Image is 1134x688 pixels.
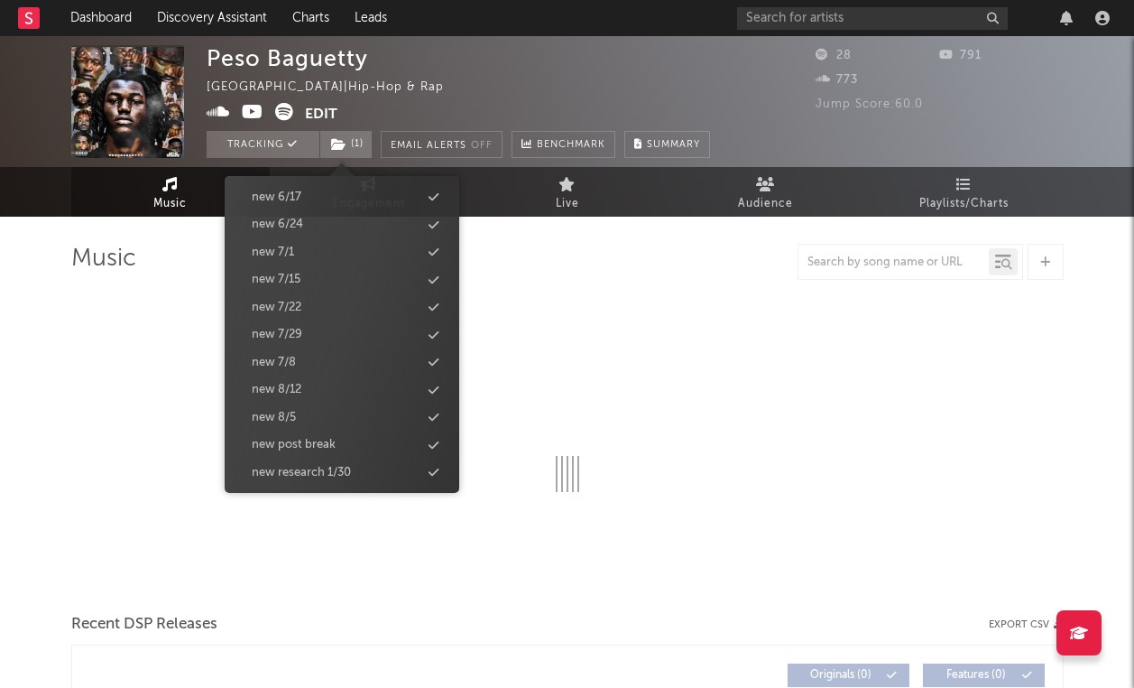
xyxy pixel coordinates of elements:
[799,670,882,681] span: Originals ( 0 )
[647,140,700,150] span: Summary
[252,271,300,289] div: new 7/15
[153,193,187,215] span: Music
[252,244,294,262] div: new 7/1
[252,189,301,207] div: new 6/17
[252,436,336,454] div: new post break
[788,664,909,687] button: Originals(0)
[939,50,982,61] span: 791
[816,50,852,61] span: 28
[816,98,923,110] span: Jump Score: 60.0
[252,464,351,482] div: new research 1/30
[865,167,1064,217] a: Playlists/Charts
[252,354,296,372] div: new 7/8
[556,193,579,215] span: Live
[305,103,337,126] button: Edit
[270,167,468,217] a: Engagement
[798,256,989,270] input: Search by song name or URL
[381,131,502,158] button: Email AlertsOff
[738,193,793,215] span: Audience
[252,326,302,344] div: new 7/29
[252,381,301,399] div: new 8/12
[737,7,1008,30] input: Search for artists
[624,131,710,158] button: Summary
[512,131,615,158] a: Benchmark
[207,77,485,98] div: [GEOGRAPHIC_DATA] | Hip-hop & Rap
[537,135,605,156] span: Benchmark
[252,409,296,427] div: new 8/5
[816,74,858,86] span: 773
[252,299,301,317] div: new 7/22
[207,131,319,158] button: Tracking
[935,670,1018,681] span: Features ( 0 )
[252,216,303,234] div: new 6/24
[471,141,493,151] em: Off
[468,167,667,217] a: Live
[207,45,368,71] div: Peso Baguetty
[989,619,1064,630] button: Export CSV
[667,167,865,217] a: Audience
[71,167,270,217] a: Music
[923,664,1045,687] button: Features(0)
[71,614,217,636] span: Recent DSP Releases
[320,131,372,158] button: (1)
[319,131,373,158] span: ( 1 )
[919,193,1009,215] span: Playlists/Charts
